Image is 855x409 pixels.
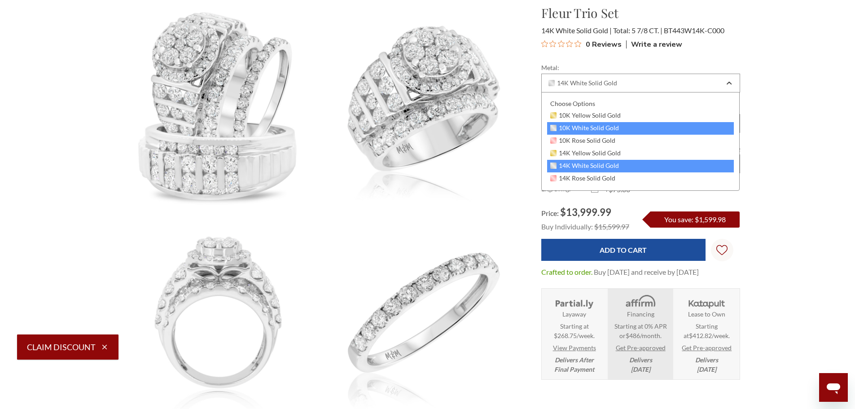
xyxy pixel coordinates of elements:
[547,98,734,110] div: Choose Options
[553,343,596,352] a: View Payments
[541,222,593,231] span: Buy Individually:
[819,373,848,402] iframe: Button to launch messaging window
[554,355,594,374] em: Delivers After Final Payment
[116,4,321,209] img: Photo of Fleur 5 7/8 ct tw. Round Cluster Trio Set 14K White Gold [BT443W-C000]
[541,74,740,92] div: Combobox
[560,206,611,218] span: $13,999.99
[626,332,640,339] span: $486
[541,63,740,72] label: Metal:
[629,355,652,374] em: Delivers
[550,175,616,182] span: 14K Rose Solid Gold
[562,309,586,319] strong: Layaway
[594,222,629,231] span: $15,599.97
[616,343,666,352] a: Get Pre-approved
[550,124,619,132] span: 10K White Solid Gold
[664,215,726,224] span: You save: $1,599.98
[682,343,732,352] a: Get Pre-approved
[627,309,654,319] strong: Financing
[541,4,740,22] h1: Fleur Trio Set
[626,40,682,48] div: Write a review
[541,37,622,51] button: Rated 0 out of 5 stars from 0 reviews. Jump to reviews.
[674,289,739,379] li: Katapult
[321,4,526,209] img: Photo of Fleur 5 7/8 ct tw. Round Cluster Trio Set 14K White Gold [BT443WE-C000]
[550,137,616,144] span: 10K Rose Solid Gold
[550,162,619,169] span: 14K White Solid Gold
[594,267,699,277] dd: Buy [DATE] and receive by [DATE]
[695,355,718,374] em: Delivers
[554,321,595,340] span: Starting at $268.75/week.
[608,289,673,379] li: Affirm
[541,267,592,277] dt: Crafted to order.
[541,26,612,35] span: 14K White Solid Gold
[550,112,621,119] span: 10K Yellow Solid Gold
[17,334,118,360] button: Claim Discount
[677,321,737,340] span: Starting at .
[542,289,607,379] li: Layaway
[548,79,618,87] span: 14K White Solid Gold
[689,332,728,339] span: $412.82/week
[688,309,725,319] strong: Lease to Own
[541,239,706,261] input: Add to Cart
[550,150,621,157] span: 14K Yellow Solid Gold
[586,37,622,51] span: 0 Reviews
[631,365,650,373] span: [DATE]
[711,239,733,261] a: Wish Lists
[553,294,595,309] img: Layaway
[716,216,728,284] svg: Wish Lists
[613,26,662,35] span: Total: 5 7/8 CT.
[697,365,716,373] span: [DATE]
[664,26,724,35] span: BT443W14K-C000
[619,294,661,309] img: Affirm
[610,321,670,340] span: Starting at 0% APR or /month.
[686,294,728,309] img: Katapult
[541,209,559,217] span: Price:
